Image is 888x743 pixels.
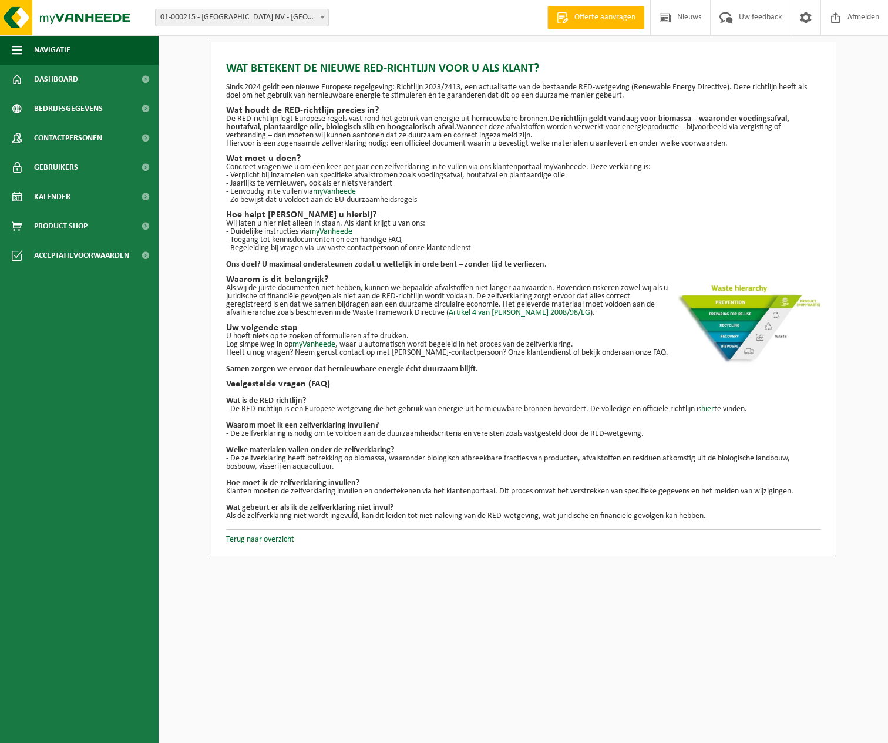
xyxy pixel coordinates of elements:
b: Waarom moet ik een zelfverklaring invullen? [226,421,379,430]
p: Sinds 2024 geldt een nieuwe Europese regelgeving: Richtlijn 2023/2413, een actualisatie van de be... [226,83,821,100]
a: myVanheede [313,187,356,196]
p: Als de zelfverklaring niet wordt ingevuld, kan dit leiden tot niet-naleving van de RED-wetgeving,... [226,512,821,520]
p: Concreet vragen we u om één keer per jaar een zelfverklaring in te vullen via ons klantenportaal ... [226,163,821,172]
p: U hoeft niets op te zoeken of formulieren af te drukken. Log simpelweg in op , waar u automatisch... [226,332,821,349]
h2: Waarom is dit belangrijk? [226,275,821,284]
b: Samen zorgen we ervoor dat hernieuwbare energie écht duurzaam blijft. [226,365,478,374]
span: Bedrijfsgegevens [34,94,103,123]
a: hier [701,405,714,413]
span: 01-000215 - EROGAL NV - OOSTNIEUWKERKE [156,9,328,26]
b: Welke materialen vallen onder de zelfverklaring? [226,446,394,455]
span: Wat betekent de nieuwe RED-richtlijn voor u als klant? [226,60,539,78]
a: myVanheede [310,227,352,236]
p: - Begeleiding bij vragen via uw vaste contactpersoon of onze klantendienst [226,244,821,253]
a: Offerte aanvragen [547,6,644,29]
p: - Verplicht bij inzamelen van specifieke afvalstromen zoals voedingsafval, houtafval en plantaard... [226,172,821,180]
span: Gebruikers [34,153,78,182]
p: - Duidelijke instructies via [226,228,821,236]
p: De RED-richtlijn legt Europese regels vast rond het gebruik van energie uit hernieuwbare bronnen.... [226,115,821,140]
a: myVanheede [292,340,335,349]
span: Dashboard [34,65,78,94]
span: Offerte aanvragen [571,12,638,23]
span: Kalender [34,182,70,211]
p: - De RED-richtlijn is een Europese wetgeving die het gebruik van energie uit hernieuwbare bronnen... [226,405,821,413]
a: Artikel 4 van [PERSON_NAME] 2008/98/EG [449,308,590,317]
span: 01-000215 - EROGAL NV - OOSTNIEUWKERKE [155,9,329,26]
b: Wat is de RED-richtlijn? [226,396,306,405]
p: Hiervoor is een zogenaamde zelfverklaring nodig: een officieel document waarin u bevestigt welke ... [226,140,821,148]
p: - Zo bewijst dat u voldoet aan de EU-duurzaamheidsregels [226,196,821,204]
b: Hoe moet ik de zelfverklaring invullen? [226,479,359,488]
span: Acceptatievoorwaarden [34,241,129,270]
span: Contactpersonen [34,123,102,153]
p: - Jaarlijks te vernieuwen, ook als er niets verandert [226,180,821,188]
p: - Eenvoudig in te vullen via [226,188,821,196]
h2: Hoe helpt [PERSON_NAME] u hierbij? [226,210,821,220]
p: Wij laten u hier niet alleen in staan. Als klant krijgt u van ons: [226,220,821,228]
p: Klanten moeten de zelfverklaring invullen en ondertekenen via het klantenportaal. Dit proces omva... [226,488,821,496]
span: Navigatie [34,35,70,65]
h2: Veelgestelde vragen (FAQ) [226,379,821,389]
span: Product Shop [34,211,88,241]
p: - De zelfverklaring heeft betrekking op biomassa, waaronder biologisch afbreekbare fracties van p... [226,455,821,471]
strong: Ons doel? U maximaal ondersteunen zodat u wettelijk in orde bent – zonder tijd te verliezen. [226,260,547,269]
h2: Wat moet u doen? [226,154,821,163]
p: Als wij de juiste documenten niet hebben, kunnen we bepaalde afvalstoffen niet langer aanvaarden.... [226,284,821,317]
p: - De zelfverklaring is nodig om te voldoen aan de duurzaamheidscriteria en vereisten zoals vastge... [226,430,821,438]
p: Heeft u nog vragen? Neem gerust contact op met [PERSON_NAME]-contactpersoon? Onze klantendienst o... [226,349,821,357]
a: Terug naar overzicht [226,535,294,544]
b: Wat gebeurt er als ik de zelfverklaring niet invul? [226,503,393,512]
p: - Toegang tot kennisdocumenten en een handige FAQ [226,236,821,244]
h2: Wat houdt de RED-richtlijn precies in? [226,106,821,115]
strong: De richtlijn geldt vandaag voor biomassa – waaronder voedingsafval, houtafval, plantaardige olie,... [226,115,789,132]
h2: Uw volgende stap [226,323,821,332]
